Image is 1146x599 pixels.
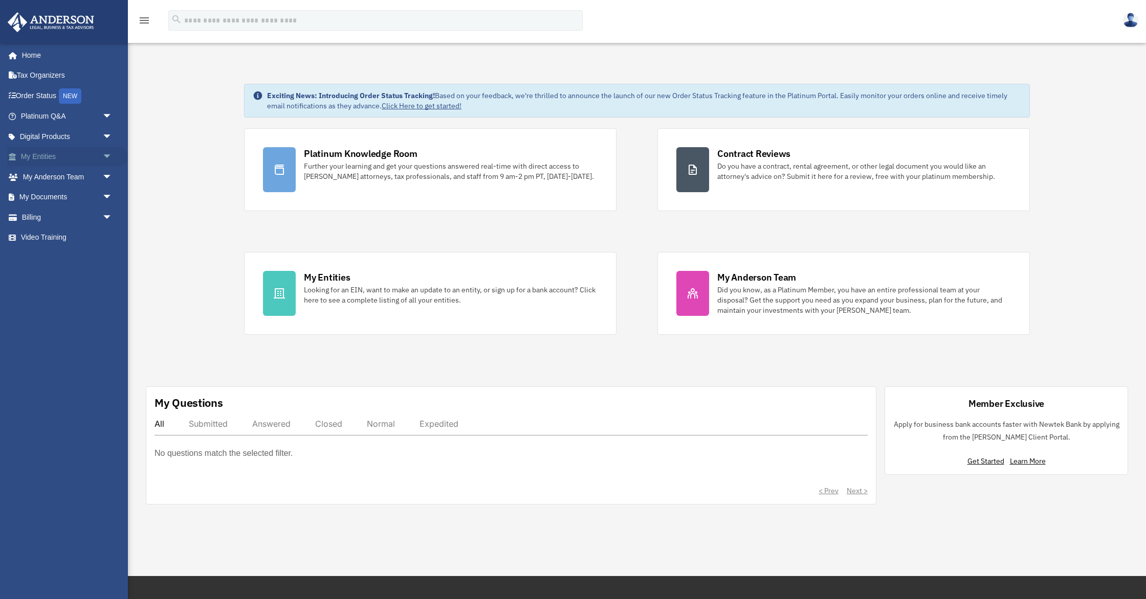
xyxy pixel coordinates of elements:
a: My Documentsarrow_drop_down [7,187,128,208]
div: My Anderson Team [717,271,796,284]
a: My Entitiesarrow_drop_down [7,147,128,167]
span: arrow_drop_down [102,187,123,208]
div: Answered [252,419,291,429]
div: NEW [59,88,81,104]
a: Get Started [967,456,1008,466]
div: Did you know, as a Platinum Member, you have an entire professional team at your disposal? Get th... [717,285,1011,315]
a: Order StatusNEW [7,85,128,106]
a: Platinum Knowledge Room Further your learning and get your questions answered real-time with dire... [244,128,616,211]
div: Expedited [420,419,458,429]
div: Platinum Knowledge Room [304,147,417,160]
a: Platinum Q&Aarrow_drop_down [7,106,128,127]
div: Closed [315,419,342,429]
i: menu [138,14,150,27]
a: menu [138,18,150,27]
div: Further your learning and get your questions answered real-time with direct access to [PERSON_NAM... [304,161,598,181]
p: No questions match the selected filter. [155,446,293,460]
div: Looking for an EIN, want to make an update to an entity, or sign up for a bank account? Click her... [304,285,598,305]
img: User Pic [1123,13,1138,28]
div: Contract Reviews [717,147,790,160]
a: Billingarrow_drop_down [7,207,128,227]
p: Apply for business bank accounts faster with Newtek Bank by applying from the [PERSON_NAME] Clien... [893,418,1119,443]
span: arrow_drop_down [102,167,123,188]
a: Home [7,45,123,65]
span: arrow_drop_down [102,207,123,228]
i: search [171,14,182,25]
span: arrow_drop_down [102,126,123,147]
div: Submitted [189,419,228,429]
a: My Anderson Team Did you know, as a Platinum Member, you have an entire professional team at your... [657,252,1030,335]
img: Anderson Advisors Platinum Portal [5,12,97,32]
div: My Entities [304,271,350,284]
a: Digital Productsarrow_drop_down [7,126,128,147]
div: My Questions [155,395,223,410]
strong: Exciting News: Introducing Order Status Tracking! [267,91,435,100]
a: Contract Reviews Do you have a contract, rental agreement, or other legal document you would like... [657,128,1030,211]
a: Learn More [1010,456,1046,466]
a: My Anderson Teamarrow_drop_down [7,167,128,187]
a: Tax Organizers [7,65,128,86]
div: Based on your feedback, we're thrilled to announce the launch of our new Order Status Tracking fe... [267,90,1021,111]
a: My Entities Looking for an EIN, want to make an update to an entity, or sign up for a bank accoun... [244,252,616,335]
div: All [155,419,164,429]
a: Video Training [7,227,128,248]
div: Do you have a contract, rental agreement, or other legal document you would like an attorney's ad... [717,161,1011,181]
span: arrow_drop_down [102,106,123,127]
span: arrow_drop_down [102,147,123,168]
div: Member Exclusive [968,397,1044,410]
div: Normal [367,419,395,429]
a: Click Here to get started! [382,101,461,110]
